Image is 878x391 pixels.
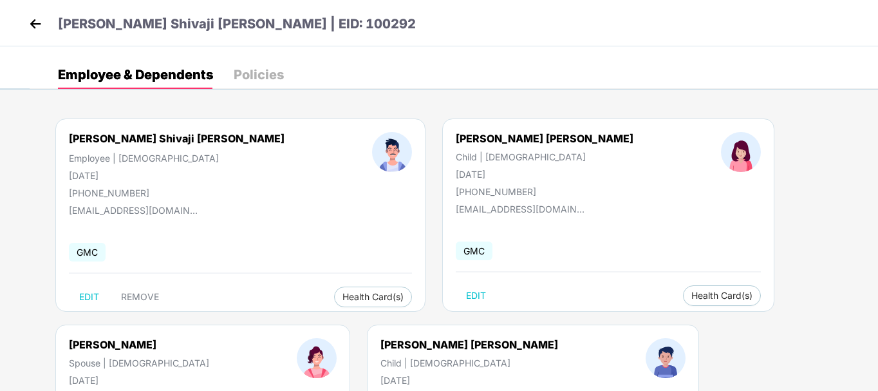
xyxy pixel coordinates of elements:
img: profileImage [646,338,686,378]
p: [PERSON_NAME] Shivaji [PERSON_NAME] | EID: 100292 [58,14,416,34]
div: [DATE] [380,375,558,386]
span: GMC [69,243,106,262]
span: EDIT [79,292,99,302]
img: profileImage [372,132,412,172]
div: [EMAIL_ADDRESS][DOMAIN_NAME] [456,204,584,215]
img: profileImage [297,338,337,378]
div: [DATE] [456,169,633,180]
div: Child | [DEMOGRAPHIC_DATA] [456,151,633,162]
div: [PERSON_NAME] [PERSON_NAME] [456,132,633,145]
div: [EMAIL_ADDRESS][DOMAIN_NAME] [69,205,198,216]
div: Employee | [DEMOGRAPHIC_DATA] [69,153,285,164]
span: Health Card(s) [691,292,752,299]
button: EDIT [69,287,109,307]
div: [DATE] [69,170,285,181]
div: [DATE] [69,375,209,386]
img: back [26,14,45,33]
button: Health Card(s) [334,287,412,307]
div: Child | [DEMOGRAPHIC_DATA] [380,358,558,368]
div: [PERSON_NAME] [69,338,209,351]
button: Health Card(s) [683,285,761,306]
div: Employee & Dependents [58,68,213,81]
div: [PHONE_NUMBER] [69,187,285,198]
span: REMOVE [121,292,159,302]
div: [PHONE_NUMBER] [456,186,633,197]
button: REMOVE [111,287,169,307]
div: [PERSON_NAME] Shivaji [PERSON_NAME] [69,132,285,145]
span: GMC [456,242,492,260]
button: EDIT [456,285,496,306]
img: profileImage [721,132,761,172]
div: [PERSON_NAME] [PERSON_NAME] [380,338,558,351]
div: Spouse | [DEMOGRAPHIC_DATA] [69,358,209,368]
div: Policies [234,68,284,81]
span: Health Card(s) [342,294,404,300]
span: EDIT [466,291,486,301]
